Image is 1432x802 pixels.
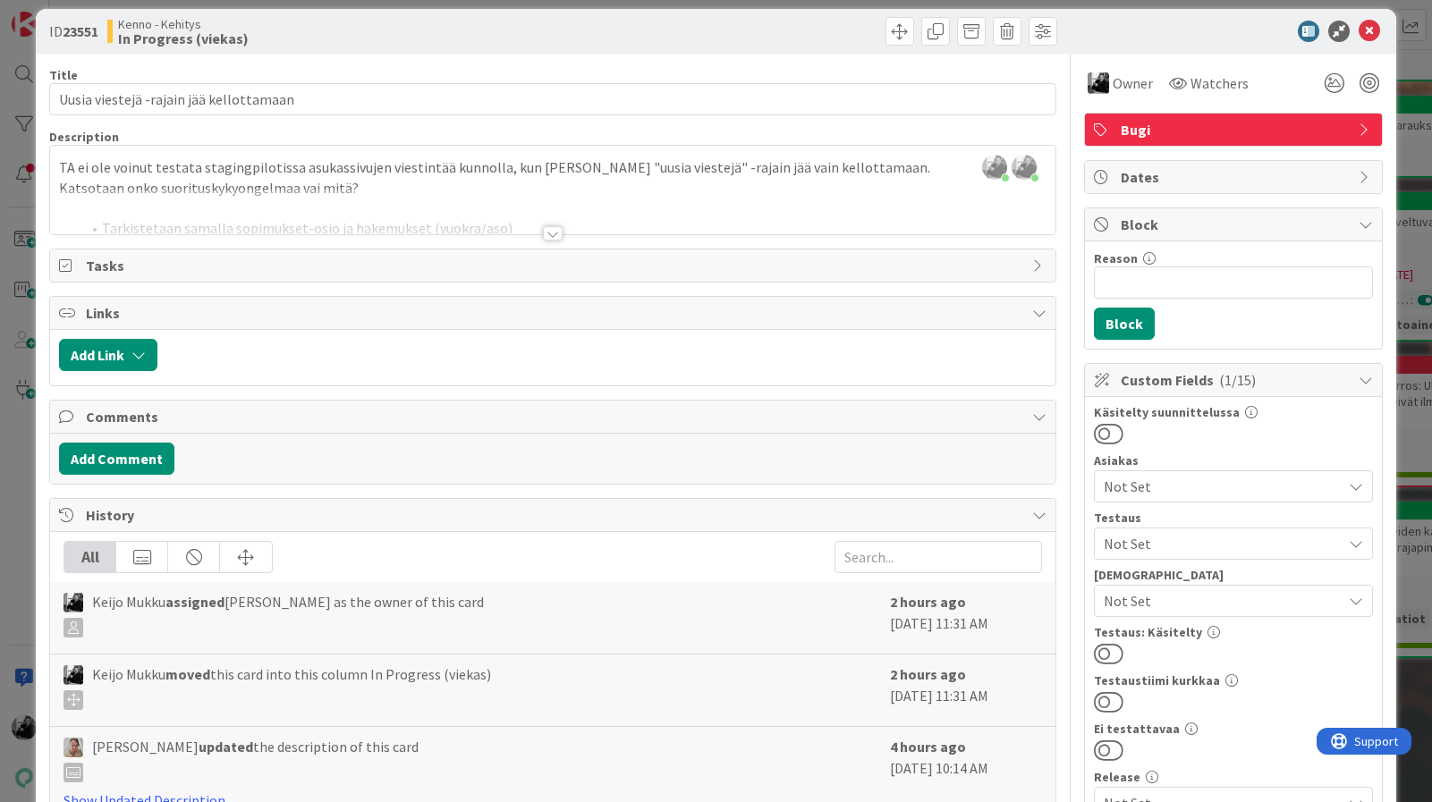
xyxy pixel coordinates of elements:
[1088,72,1109,94] img: KM
[1094,674,1373,687] div: Testaustiimi kurkkaa
[1094,569,1373,581] div: [DEMOGRAPHIC_DATA]
[49,21,98,42] span: ID
[1094,626,1373,638] div: Testaus: Käsitelty
[1121,214,1350,235] span: Block
[890,591,1042,645] div: [DATE] 11:31 AM
[38,3,81,24] span: Support
[64,738,83,757] img: SL
[1104,533,1342,554] span: Not Set
[1094,722,1373,735] div: Ei testattavaa
[1104,476,1342,497] span: Not Set
[890,738,966,756] b: 4 hours ago
[86,255,1023,276] span: Tasks
[59,178,1046,198] p: Katsotaan onko suorituskykyongelmaa vai mitä?
[86,504,1023,526] span: History
[1121,166,1350,188] span: Dates
[890,593,966,611] b: 2 hours ago
[64,542,116,572] div: All
[49,67,78,83] label: Title
[1121,369,1350,391] span: Custom Fields
[1219,371,1256,389] span: ( 1/15 )
[1121,119,1350,140] span: Bugi
[1094,511,1373,524] div: Testaus
[118,17,249,31] span: Kenno - Kehitys
[1094,771,1373,783] div: Release
[1113,72,1153,94] span: Owner
[59,157,1046,178] p: TA ei ole voinut testata stagingpilotissa asukassivujen viestintää kunnolla, kun [PERSON_NAME] "u...
[1094,250,1138,266] label: Reason
[1191,72,1249,94] span: Watchers
[64,665,83,685] img: KM
[890,665,966,683] b: 2 hours ago
[59,339,157,371] button: Add Link
[1094,308,1155,340] button: Block
[165,593,225,611] b: assigned
[92,591,484,637] span: Keijo Mukku [PERSON_NAME] as the owner of this card
[92,736,419,782] span: [PERSON_NAME] the description of this card
[835,541,1042,573] input: Search...
[64,593,83,612] img: KM
[1104,590,1342,612] span: Not Set
[86,302,1023,324] span: Links
[199,738,253,756] b: updated
[1094,454,1373,467] div: Asiakas
[86,406,1023,427] span: Comments
[49,129,119,145] span: Description
[165,665,210,683] b: moved
[1094,406,1373,418] div: Käsitelty suunnittelussa
[890,663,1042,717] div: [DATE] 11:31 AM
[59,443,174,475] button: Add Comment
[982,155,1007,180] img: owX6Yn8Gtf0HfL41GjgUujKB69pzPBlN.jpeg
[1012,155,1037,180] img: owX6Yn8Gtf0HfL41GjgUujKB69pzPBlN.jpeg
[92,663,491,710] span: Keijo Mukku this card into this column In Progress (viekas)
[63,22,98,40] b: 23551
[118,31,249,46] b: In Progress (viekas)
[49,83,1056,115] input: type card name here...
